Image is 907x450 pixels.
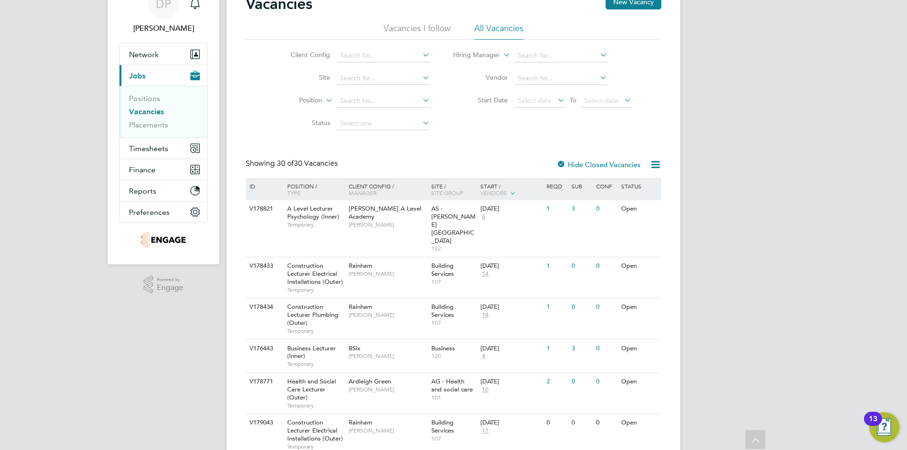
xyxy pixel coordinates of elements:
[514,49,608,62] input: Search for...
[569,340,594,357] div: 3
[157,284,183,292] span: Engage
[569,257,594,275] div: 0
[268,96,322,105] label: Position
[619,257,660,275] div: Open
[431,319,476,327] span: 107
[480,205,542,213] div: [DATE]
[287,377,336,401] span: Health and Social Care Lecturer (Outer)
[349,386,427,393] span: [PERSON_NAME]
[518,96,552,105] span: Select date
[544,340,569,357] div: 1
[246,159,340,169] div: Showing
[120,65,207,86] button: Jobs
[619,373,660,391] div: Open
[287,189,300,196] span: Type
[129,144,168,153] span: Timesheets
[349,303,372,311] span: Rainham
[544,200,569,218] div: 1
[544,414,569,432] div: 0
[120,180,207,201] button: Reports
[129,107,164,116] a: Vacancies
[129,208,170,217] span: Preferences
[431,418,454,434] span: Building Services
[280,178,346,201] div: Position /
[287,402,344,409] span: Temporary
[247,200,280,218] div: V178821
[287,262,343,286] span: Construction Lecturer Electrical Installations (Outer)
[276,51,330,59] label: Client Config
[247,178,280,194] div: ID
[478,178,544,202] div: Start /
[144,276,184,294] a: Powered byEngage
[431,189,463,196] span: Site Group
[869,412,899,442] button: Open Resource Center, 13 new notifications
[619,200,660,218] div: Open
[480,311,490,319] span: 14
[247,257,280,275] div: V178433
[349,204,421,221] span: [PERSON_NAME] A Level Academy
[569,178,594,194] div: Sub
[480,213,487,221] span: 6
[480,386,490,394] span: 10
[337,49,430,62] input: Search for...
[431,377,473,393] span: AG - Health and social care
[120,86,207,137] div: Jobs
[480,303,542,311] div: [DATE]
[277,159,294,168] span: 30 of
[349,344,360,352] span: BSix
[129,50,159,59] span: Network
[544,178,569,194] div: Reqd
[349,189,376,196] span: Manager
[129,165,155,174] span: Finance
[431,303,454,319] span: Building Services
[431,394,476,401] span: 101
[120,44,207,65] button: Network
[480,270,490,278] span: 14
[349,418,372,426] span: Rainham
[480,352,487,360] span: 4
[120,159,207,180] button: Finance
[480,427,490,435] span: 11
[480,189,507,196] span: Vendors
[287,303,338,327] span: Construction Lecturer Plumbing (Outer)
[349,352,427,360] span: [PERSON_NAME]
[120,138,207,159] button: Timesheets
[337,72,430,85] input: Search for...
[480,378,542,386] div: [DATE]
[346,178,429,201] div: Client Config /
[141,232,185,247] img: jambo-logo-retina.png
[594,414,618,432] div: 0
[349,221,427,229] span: [PERSON_NAME]
[247,373,280,391] div: V178771
[569,200,594,218] div: 3
[474,23,523,40] li: All Vacancies
[431,278,476,286] span: 107
[129,187,156,195] span: Reports
[287,204,339,221] span: A Level Lecturer Psychology (Inner)
[120,202,207,222] button: Preferences
[619,298,660,316] div: Open
[569,373,594,391] div: 0
[619,178,660,194] div: Status
[544,298,569,316] div: 1
[287,221,344,229] span: Temporary
[619,340,660,357] div: Open
[349,311,427,319] span: [PERSON_NAME]
[453,73,508,82] label: Vendor
[480,419,542,427] div: [DATE]
[129,94,160,103] a: Positions
[349,262,372,270] span: Rainham
[569,298,594,316] div: 0
[445,51,500,60] label: Hiring Manager
[119,23,208,34] span: Danielle Page
[247,414,280,432] div: V179043
[544,257,569,275] div: 1
[544,373,569,391] div: 2
[556,160,641,169] label: Hide Closed Vacancies
[429,178,479,201] div: Site /
[431,245,476,252] span: 122
[287,418,343,442] span: Construction Lecturer Electrical Installations (Outer)
[129,71,145,80] span: Jobs
[569,414,594,432] div: 0
[431,204,476,245] span: AS - [PERSON_NAME][GEOGRAPHIC_DATA]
